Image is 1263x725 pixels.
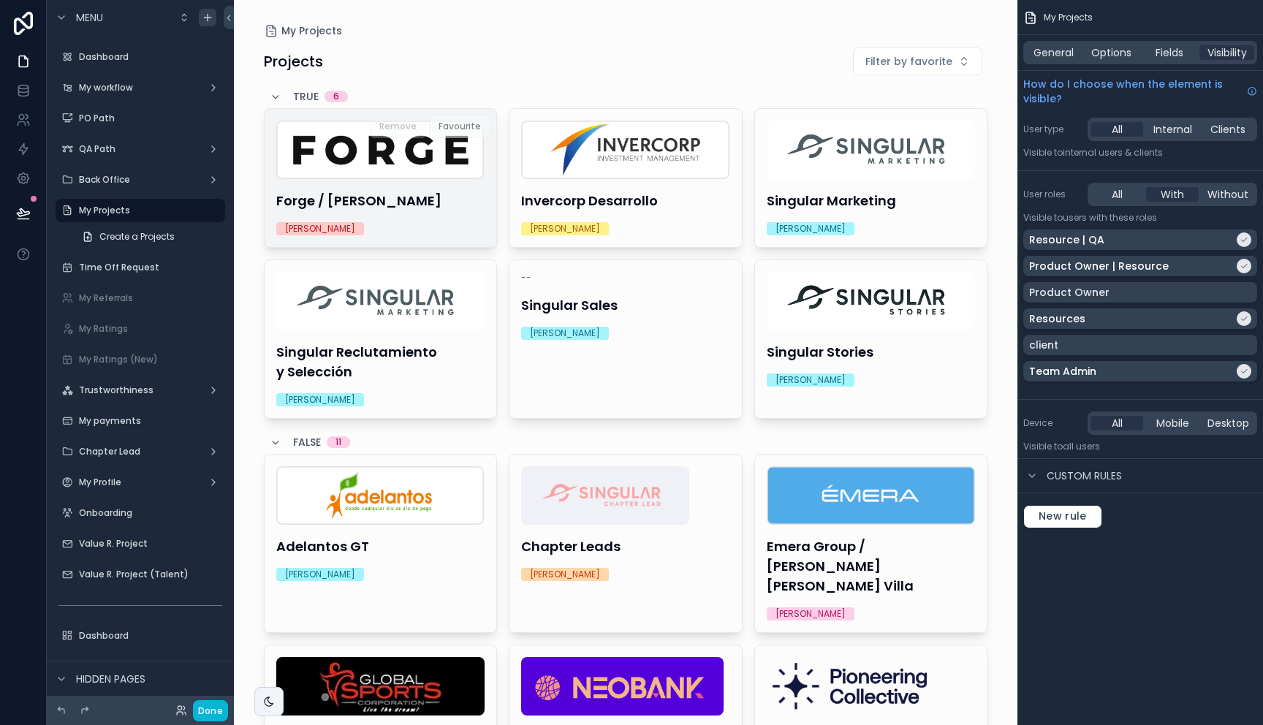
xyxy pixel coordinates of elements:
[56,348,225,371] a: My Ratings (New)
[264,51,323,72] h1: Projects
[530,568,600,581] div: [PERSON_NAME]
[521,295,730,315] h4: Singular Sales
[276,536,485,556] h4: Adelantos GT
[56,76,225,99] a: My workflow
[1156,416,1189,430] span: Mobile
[509,108,743,248] a: invercorp.pngInvercorp Desarrollo[PERSON_NAME]
[775,373,846,387] div: [PERSON_NAME]
[767,536,976,596] h4: Emera Group / [PERSON_NAME] [PERSON_NAME] Villa
[1023,441,1257,452] p: Visible to
[276,342,485,382] h4: Singular Reclutamiento y Selección
[853,48,982,75] button: Select Button
[1210,122,1245,137] span: Clients
[1156,45,1183,60] span: Fields
[99,231,175,243] span: Create a Projects
[521,657,724,715] img: Screenshot-2023-06-01-at-16.36.25.png
[1063,146,1163,159] span: Internal users & clients
[79,630,222,642] label: Dashboard
[264,108,498,248] a: Forge.pngForge / [PERSON_NAME][PERSON_NAME]FavouriteRemove
[56,256,225,279] a: Time Off Request
[1153,122,1192,137] span: Internal
[333,91,339,102] div: 6
[56,532,225,555] a: Value R. Project
[1033,510,1093,523] span: New rule
[76,672,145,686] span: Hidden pages
[285,393,355,406] div: [PERSON_NAME]
[79,143,202,155] label: QA Path
[285,222,355,235] div: [PERSON_NAME]
[1023,212,1257,224] p: Visible to
[276,466,485,525] img: Adelantos.png
[79,354,222,365] label: My Ratings (New)
[1112,122,1123,137] span: All
[754,108,988,248] a: SMarketing.pngSingular Marketing[PERSON_NAME]
[509,454,743,633] a: Singular-Chapter-Lead.pngChapter Leads[PERSON_NAME]
[1029,311,1085,326] p: Resources
[1029,285,1110,300] p: Product Owner
[767,191,976,210] h4: Singular Marketing
[293,435,321,449] span: FALSE
[335,436,341,448] div: 11
[1112,416,1123,430] span: All
[767,657,938,715] img: PC—HorizontalStacked—Dark.svg
[1029,232,1104,247] p: Resource | QA
[1023,417,1082,429] label: Device
[1063,440,1100,452] span: all users
[56,655,225,678] a: Active Sprint
[79,384,202,396] label: Trustworthiness
[521,466,689,525] img: Singular-Chapter-Lead.png
[1033,45,1074,60] span: General
[79,477,202,488] label: My Profile
[79,415,222,427] label: My payments
[76,10,103,25] span: Menu
[79,262,222,273] label: Time Off Request
[276,657,485,715] img: cropimage9134.webp
[521,536,730,556] h4: Chapter Leads
[56,317,225,341] a: My Ratings
[1023,77,1257,106] a: How do I choose when the element is visible?
[1023,147,1257,159] p: Visible to
[1161,187,1184,202] span: With
[56,168,225,191] a: Back Office
[56,45,225,69] a: Dashboard
[264,454,498,633] a: Adelantos.pngAdelantos GT[PERSON_NAME]
[56,286,225,310] a: My Referrals
[56,471,225,494] a: My Profile
[56,501,225,525] a: Onboarding
[775,222,846,235] div: [PERSON_NAME]
[1047,468,1122,483] span: Custom rules
[1044,12,1093,23] span: My Projects
[1112,187,1123,202] span: All
[1063,211,1157,224] span: Users with these roles
[1207,416,1249,430] span: Desktop
[281,23,342,38] span: My Projects
[1029,338,1058,352] p: client
[293,89,319,104] span: TRUE
[530,327,600,340] div: [PERSON_NAME]
[530,222,600,235] div: [PERSON_NAME]
[56,137,225,161] a: QA Path
[1023,124,1082,135] label: User type
[79,174,202,186] label: Back Office
[1023,189,1082,200] label: User roles
[509,259,743,419] a: --Singular Sales[PERSON_NAME]
[73,225,225,248] a: Create a Projects
[56,409,225,433] a: My payments
[56,563,225,586] a: Value R. Project (Talent)
[79,292,222,304] label: My Referrals
[276,191,485,210] h4: Forge / [PERSON_NAME]
[1207,187,1248,202] span: Without
[79,323,222,335] label: My Ratings
[56,440,225,463] a: Chapter Lead
[1029,259,1169,273] p: Product Owner | Resource
[1091,45,1131,60] span: Options
[775,607,846,620] div: [PERSON_NAME]
[264,23,342,38] a: My Projects
[264,259,498,419] a: SMarketing.pngSingular Reclutamiento y Selección[PERSON_NAME]
[79,205,216,216] label: My Projects
[767,342,976,362] h4: Singular Stories
[1029,364,1096,379] p: Team Admin
[56,199,225,222] a: My Projects
[79,507,222,519] label: Onboarding
[56,624,225,648] a: Dashboard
